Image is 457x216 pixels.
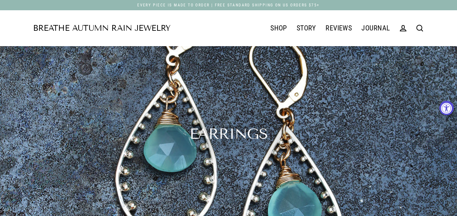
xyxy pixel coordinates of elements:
a: REVIEWS [321,20,357,36]
a: STORY [292,20,321,36]
div: Primary [171,20,395,37]
h1: Earrings [190,127,268,141]
a: JOURNAL [357,20,394,36]
button: Accessibility Widget, click to open [439,101,454,115]
a: Breathe Autumn Rain Jewelry [33,24,171,32]
a: SHOP [266,20,292,36]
